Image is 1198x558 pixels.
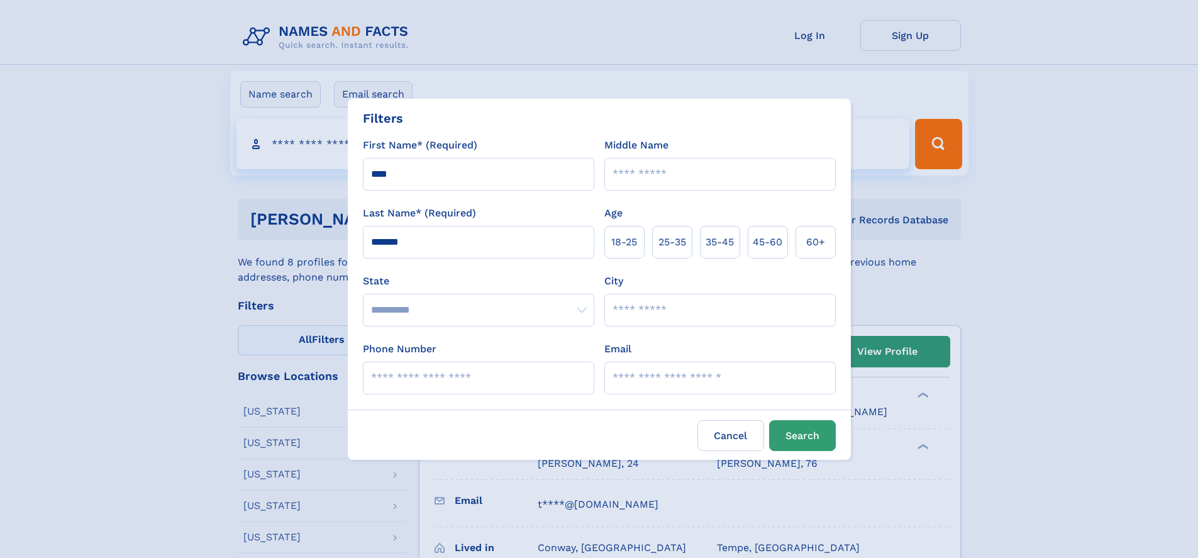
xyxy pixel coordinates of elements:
[697,420,764,451] label: Cancel
[806,235,825,250] span: 60+
[604,138,668,153] label: Middle Name
[363,274,594,289] label: State
[363,109,403,128] div: Filters
[363,138,477,153] label: First Name* (Required)
[363,206,476,221] label: Last Name* (Required)
[753,235,782,250] span: 45‑60
[611,235,637,250] span: 18‑25
[769,420,836,451] button: Search
[604,206,623,221] label: Age
[658,235,686,250] span: 25‑35
[706,235,734,250] span: 35‑45
[363,342,436,357] label: Phone Number
[604,342,631,357] label: Email
[604,274,623,289] label: City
